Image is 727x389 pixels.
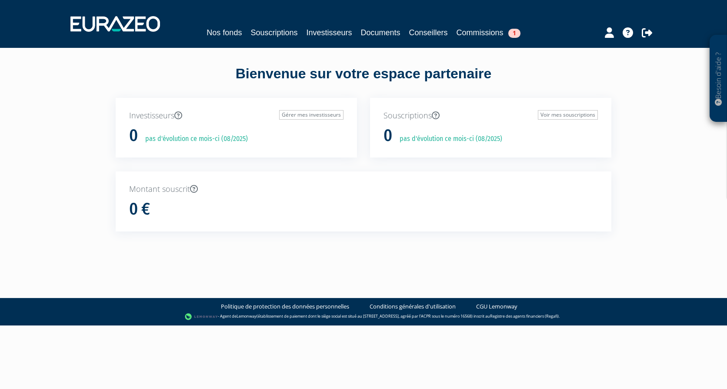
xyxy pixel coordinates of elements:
[490,313,559,319] a: Registre des agents financiers (Regafi)
[384,110,598,121] p: Souscriptions
[714,40,724,118] p: Besoin d'aide ?
[237,313,257,319] a: Lemonway
[409,27,448,39] a: Conseillers
[70,16,160,32] img: 1732889491-logotype_eurazeo_blanc_rvb.png
[476,302,517,311] a: CGU Lemonway
[129,127,138,145] h1: 0
[306,27,352,39] a: Investisseurs
[207,27,242,39] a: Nos fonds
[250,27,297,39] a: Souscriptions
[129,200,150,218] h1: 0 €
[109,64,618,98] div: Bienvenue sur votre espace partenaire
[185,312,218,321] img: logo-lemonway.png
[394,134,502,144] p: pas d'évolution ce mois-ci (08/2025)
[457,27,520,39] a: Commissions1
[139,134,248,144] p: pas d'évolution ce mois-ci (08/2025)
[9,312,718,321] div: - Agent de (établissement de paiement dont le siège social est situé au [STREET_ADDRESS], agréé p...
[538,110,598,120] a: Voir mes souscriptions
[508,29,520,38] span: 1
[279,110,343,120] a: Gérer mes investisseurs
[221,302,349,311] a: Politique de protection des données personnelles
[129,110,343,121] p: Investisseurs
[129,184,598,195] p: Montant souscrit
[361,27,400,39] a: Documents
[384,127,392,145] h1: 0
[370,302,456,311] a: Conditions générales d'utilisation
